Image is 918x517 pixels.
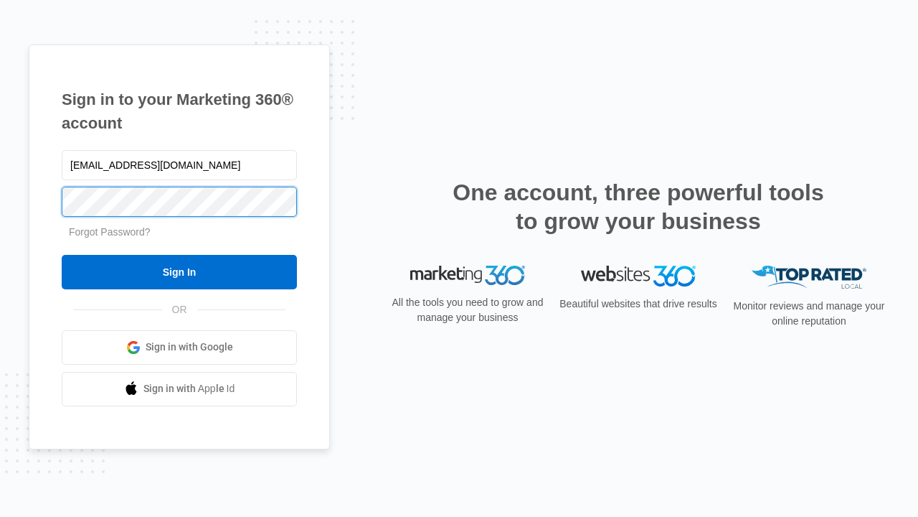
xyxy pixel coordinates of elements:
[62,88,297,135] h1: Sign in to your Marketing 360® account
[752,266,866,289] img: Top Rated Local
[146,340,233,355] span: Sign in with Google
[62,330,297,365] a: Sign in with Google
[558,297,719,312] p: Beautiful websites that drive results
[387,295,548,325] p: All the tools you need to grow and manage your business
[62,372,297,406] a: Sign in with Apple Id
[448,178,828,236] h2: One account, three powerful tools to grow your business
[410,266,525,286] img: Marketing 360
[162,302,197,317] span: OR
[62,255,297,289] input: Sign In
[69,226,151,238] a: Forgot Password?
[62,150,297,180] input: Email
[729,299,889,329] p: Monitor reviews and manage your online reputation
[143,381,235,396] span: Sign in with Apple Id
[581,266,696,287] img: Websites 360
